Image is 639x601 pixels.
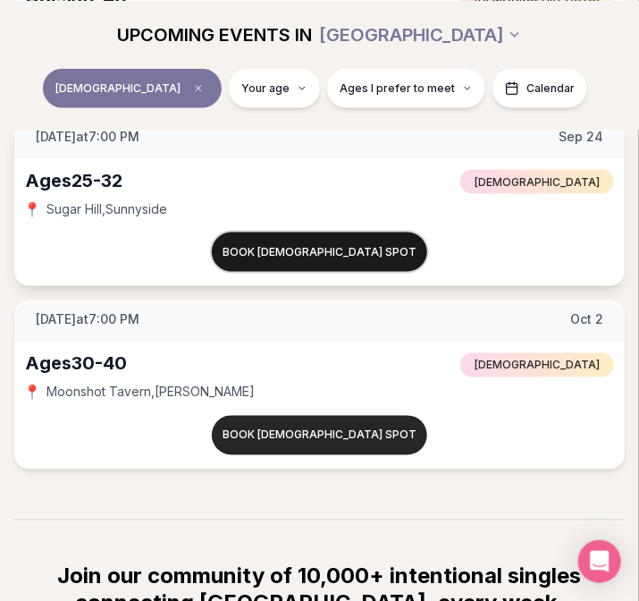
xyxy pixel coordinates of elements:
[46,200,167,218] span: Sugar Hill , Sunnyside
[340,80,455,95] span: Ages I prefer to meet
[46,384,255,402] span: Moonshot Tavern , [PERSON_NAME]
[578,540,621,583] div: Open Intercom Messenger
[43,68,222,107] button: [DEMOGRAPHIC_DATA]Clear event type filter
[212,416,427,455] button: Book [DEMOGRAPHIC_DATA] spot
[25,168,122,193] div: Ages 25-32
[460,353,614,377] span: [DEMOGRAPHIC_DATA]
[492,68,587,107] button: Calendar
[526,80,575,95] span: Calendar
[229,68,320,107] button: Your age
[36,128,139,146] span: [DATE] at 7:00 PM
[25,351,127,377] div: Ages 30-40
[460,170,614,194] span: [DEMOGRAPHIC_DATA]
[319,14,522,54] button: [GEOGRAPHIC_DATA]
[241,80,290,95] span: Your age
[570,311,603,329] span: Oct 2
[559,128,603,146] span: Sep 24
[36,311,139,329] span: [DATE] at 7:00 PM
[55,80,181,95] span: [DEMOGRAPHIC_DATA]
[188,77,209,98] span: Clear event type filter
[327,68,485,107] button: Ages I prefer to meet
[117,21,312,47] span: UPCOMING EVENTS IN
[25,385,39,400] span: 📍
[212,233,427,272] button: Book [DEMOGRAPHIC_DATA] spot
[25,202,39,216] span: 📍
